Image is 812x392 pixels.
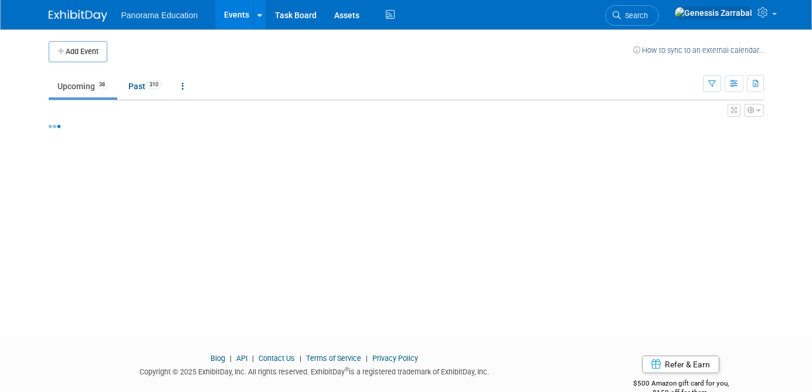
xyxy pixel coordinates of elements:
img: Genessis Zarrabal [674,6,753,19]
a: Search [605,5,659,26]
span: | [249,354,257,363]
a: How to sync to an external calendar... [633,46,764,55]
a: Refer & Earn [642,356,719,373]
a: Terms of Service [306,354,361,363]
span: 310 [146,80,162,89]
div: Copyright © 2025 ExhibitDay, Inc. All rights reserved. ExhibitDay is a registered trademark of Ex... [49,364,581,377]
span: 38 [96,80,108,89]
button: Add Event [49,41,107,62]
span: | [227,354,235,363]
span: Search [621,11,648,20]
sup: ® [345,366,349,373]
span: Panorama Education [121,11,198,20]
a: Upcoming38 [49,75,117,97]
img: ExhibitDay [49,10,107,22]
span: | [297,354,304,363]
a: Blog [210,354,225,363]
a: Contact Us [259,354,295,363]
a: Past310 [120,75,171,97]
a: API [236,354,247,363]
span: | [363,354,371,363]
a: Privacy Policy [372,354,418,363]
img: loading... [49,125,60,128]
